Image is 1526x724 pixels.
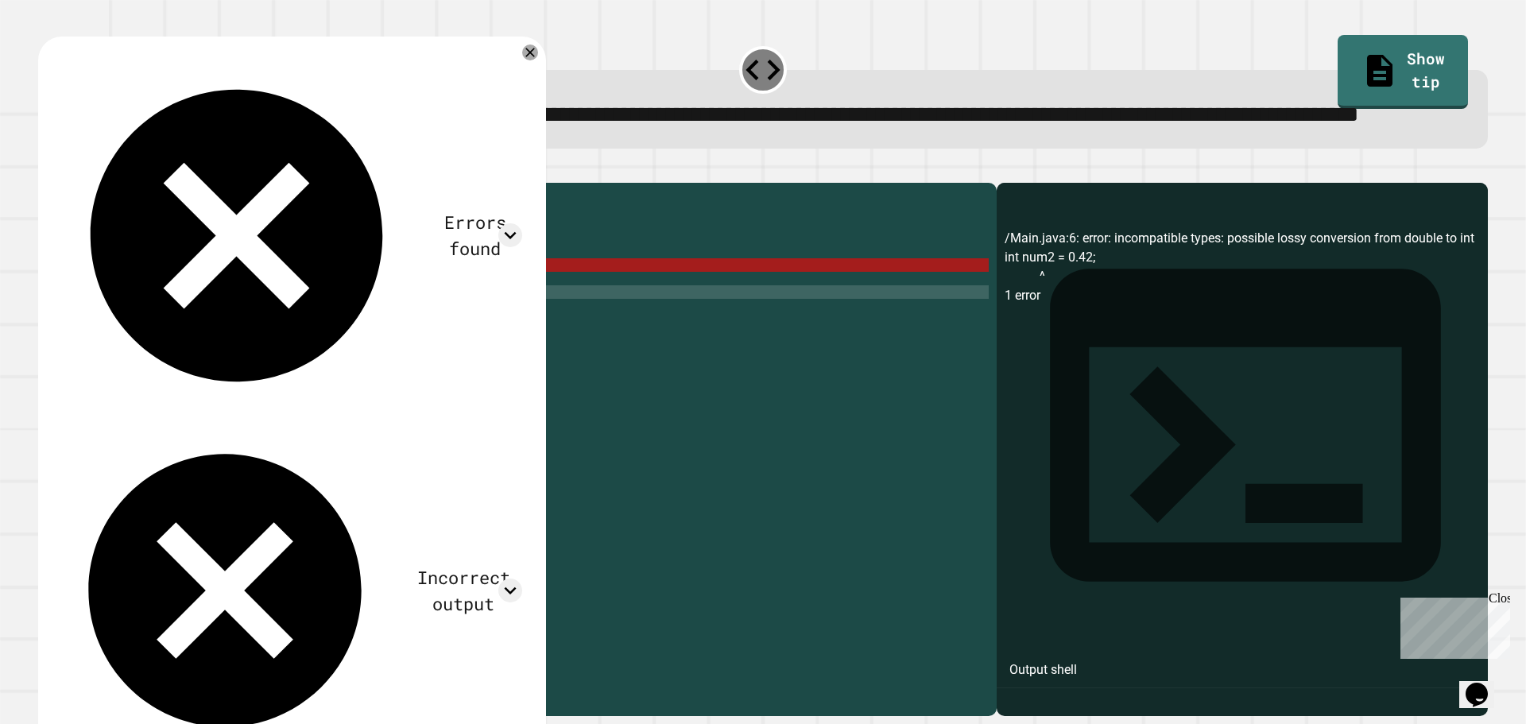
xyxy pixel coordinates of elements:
[405,564,522,617] div: Incorrect output
[6,6,110,101] div: Chat with us now!Close
[1338,35,1467,108] a: Show tip
[1459,660,1510,708] iframe: chat widget
[428,209,522,261] div: Errors found
[1005,229,1480,716] div: /Main.java:6: error: incompatible types: possible lossy conversion from double to int int num2 = ...
[1394,591,1510,659] iframe: chat widget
